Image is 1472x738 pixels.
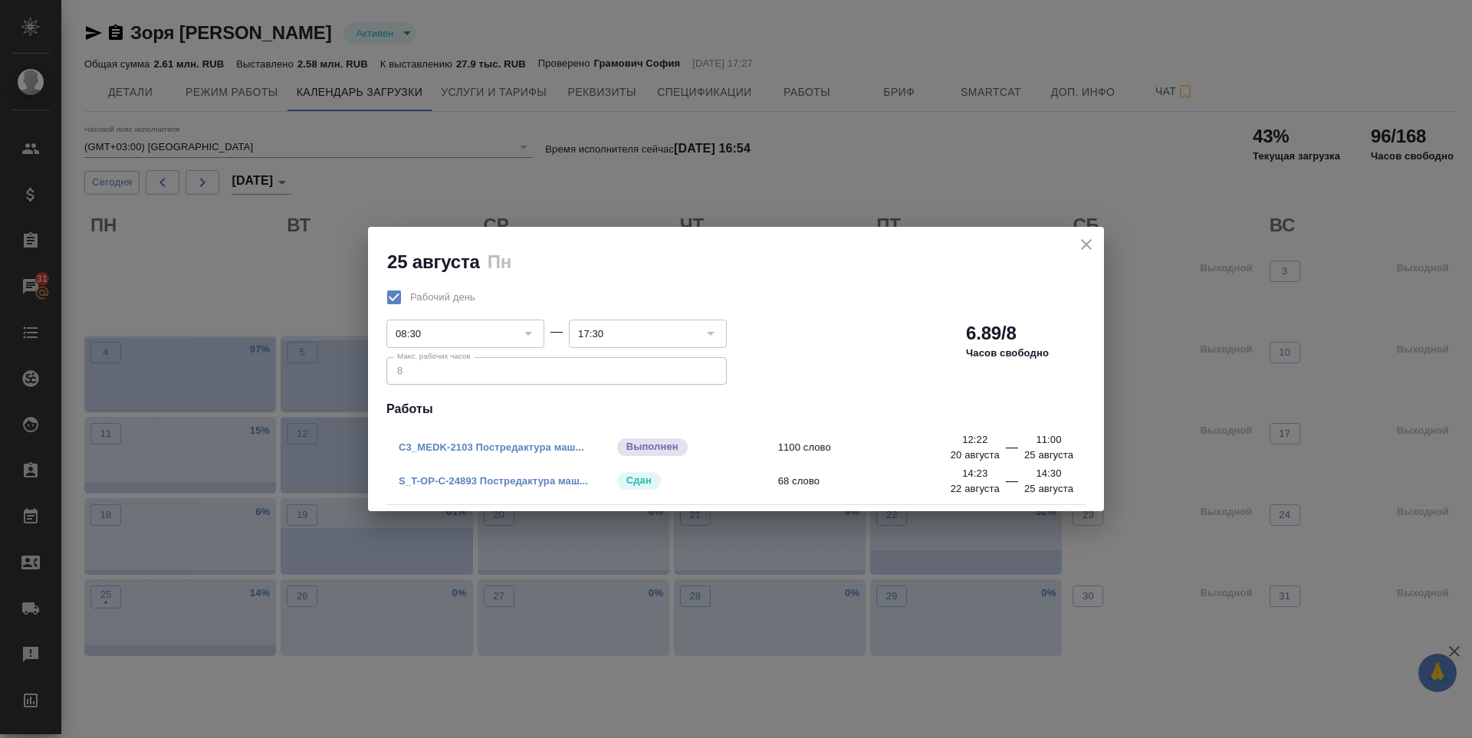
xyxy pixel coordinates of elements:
[386,400,1086,418] h4: Работы
[626,439,678,454] p: Выполнен
[951,481,1000,497] p: 22 августа
[399,441,584,453] a: C3_MEDK-2103 Постредактура маш...
[387,251,480,272] h2: 25 августа
[778,440,995,455] span: 1100 слово
[966,346,1049,361] p: Часов свободно
[488,251,511,272] h2: Пн
[1036,466,1061,481] p: 14:30
[550,323,563,341] div: —
[1006,472,1018,497] div: —
[951,448,1000,463] p: 20 августа
[410,290,475,305] span: Рабочий день
[1036,432,1061,448] p: 11:00
[966,321,1017,346] h2: 6.89/8
[1006,438,1018,463] div: —
[399,475,588,487] a: S_T-OP-C-24893 Постредактура маш...
[1024,448,1073,463] p: 25 августа
[778,474,995,489] span: 68 слово
[962,466,987,481] p: 14:23
[1075,233,1098,256] button: close
[962,432,987,448] p: 12:22
[1024,481,1073,497] p: 25 августа
[626,473,652,488] p: Сдан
